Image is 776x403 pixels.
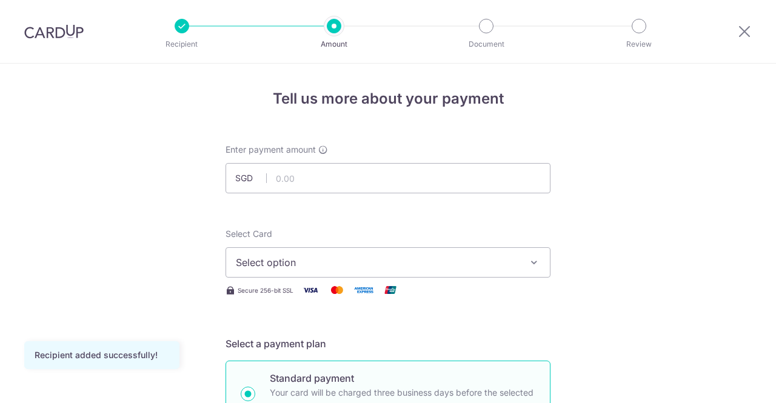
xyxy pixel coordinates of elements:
p: Standard payment [270,371,535,385]
button: Select option [226,247,550,278]
h4: Tell us more about your payment [226,88,550,110]
span: SGD [235,172,267,184]
iframe: Opens a widget where you can find more information [698,367,764,397]
div: Recipient added successfully! [35,349,169,361]
p: Document [441,38,531,50]
img: American Express [352,282,376,298]
img: Mastercard [325,282,349,298]
span: Enter payment amount [226,144,316,156]
h5: Select a payment plan [226,336,550,351]
img: Union Pay [378,282,403,298]
p: Review [594,38,684,50]
img: Visa [298,282,323,298]
p: Recipient [137,38,227,50]
input: 0.00 [226,163,550,193]
span: Secure 256-bit SSL [238,285,293,295]
span: Select option [236,255,518,270]
img: CardUp [24,24,84,39]
p: Amount [289,38,379,50]
span: translation missing: en.payables.payment_networks.credit_card.summary.labels.select_card [226,228,272,239]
